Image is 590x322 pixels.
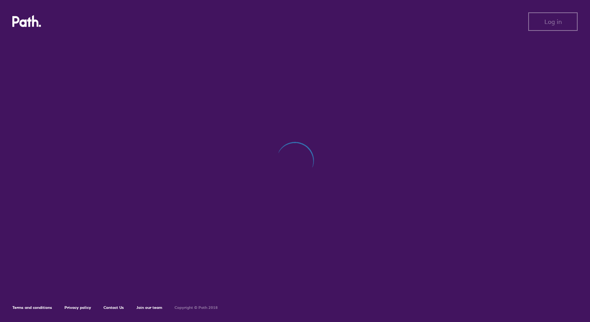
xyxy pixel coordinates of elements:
[64,305,91,310] a: Privacy policy
[136,305,162,310] a: Join our team
[12,305,52,310] a: Terms and conditions
[528,12,578,31] button: Log in
[175,305,218,310] h6: Copyright © Path 2018
[544,18,562,25] span: Log in
[103,305,124,310] a: Contact Us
